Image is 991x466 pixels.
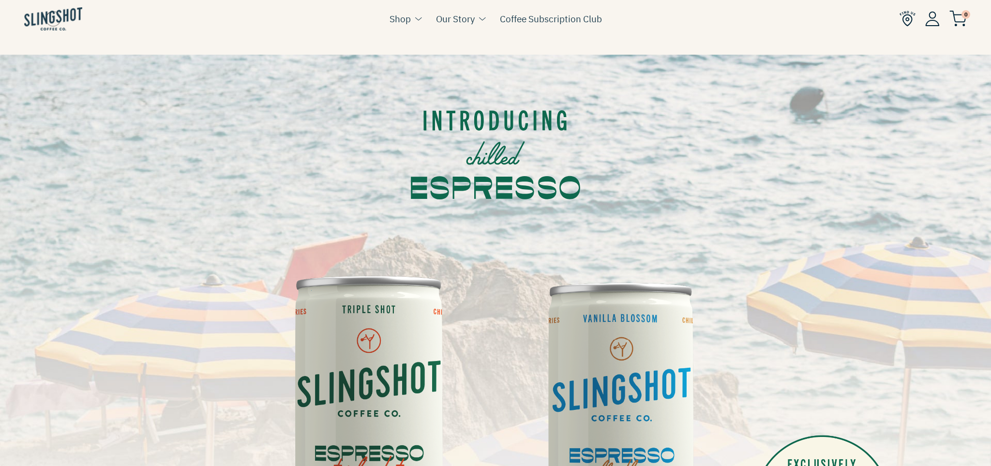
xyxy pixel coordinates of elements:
[949,13,967,24] a: 0
[900,11,916,27] img: Find Us
[925,11,940,26] img: Account
[949,11,967,27] img: cart
[500,12,602,26] a: Coffee Subscription Club
[411,62,580,236] img: intro.svg__PID:948df2cb-ef34-4dd7-a140-f54439bfbc6a
[390,12,411,26] a: Shop
[961,10,970,19] span: 0
[436,12,475,26] a: Our Story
